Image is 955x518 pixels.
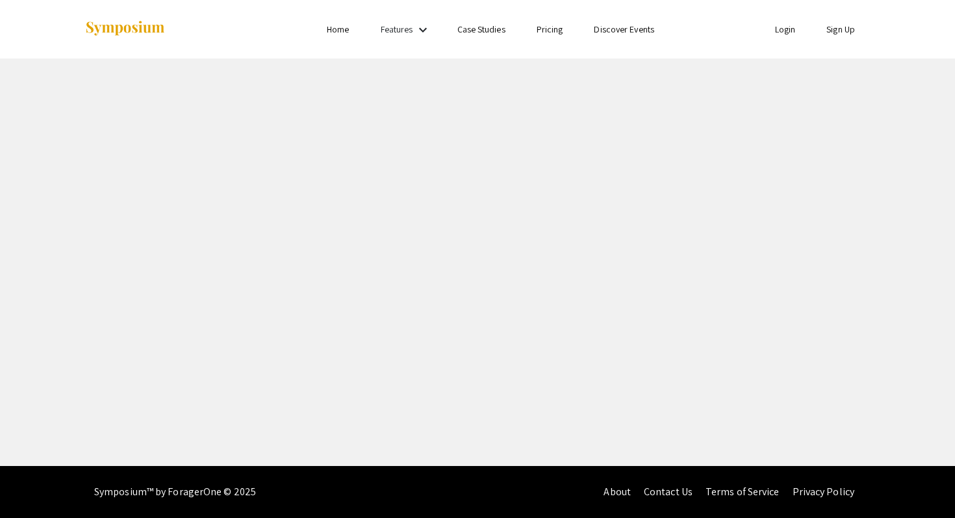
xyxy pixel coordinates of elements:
a: Case Studies [457,23,505,35]
a: Terms of Service [706,485,780,499]
mat-icon: Expand Features list [415,22,431,38]
a: Privacy Policy [793,485,854,499]
a: Discover Events [594,23,654,35]
div: Symposium™ by ForagerOne © 2025 [94,466,256,518]
a: Sign Up [826,23,855,35]
img: Symposium by ForagerOne [84,20,166,38]
a: Pricing [537,23,563,35]
a: Contact Us [644,485,693,499]
a: Home [327,23,349,35]
a: About [604,485,631,499]
a: Features [381,23,413,35]
a: Login [775,23,796,35]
